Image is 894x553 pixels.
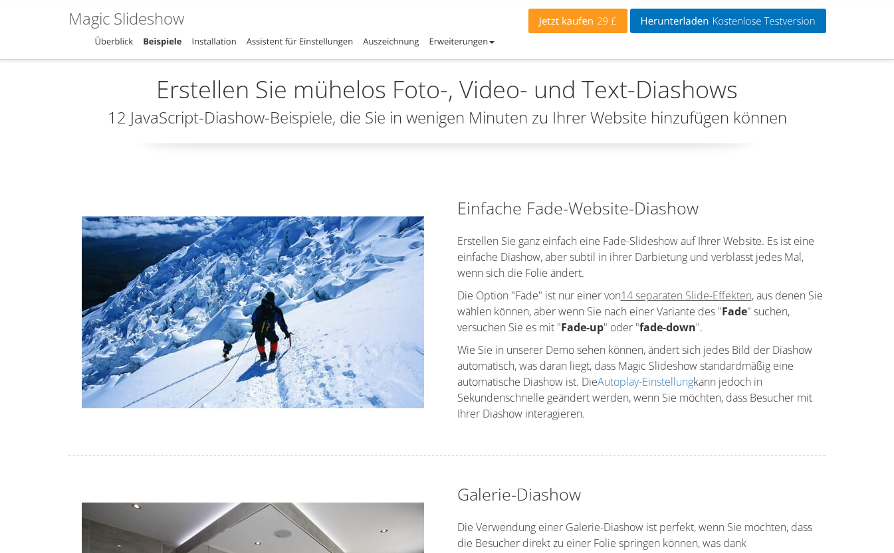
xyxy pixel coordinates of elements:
[363,35,419,47] a: Auszeichnung
[457,342,826,422] p: Wie Sie in unserer Demo sehen können, ändert sich jedes Bild der Diashow automatisch, was daran l...
[95,35,134,47] a: Überblick
[457,197,699,219] font: Einfache Fade-Website-Diashow
[630,9,826,33] a: HerunterladenKostenlose Testversion
[561,320,604,335] strong: Fade-up
[68,109,826,126] h3: 12 JavaScript-Diashow-Beispiele, die Sie in wenigen Minuten zu Ihrer Website hinzufügen können
[143,35,181,47] a: Beispiele
[429,35,488,47] font: Erweiterungen
[457,483,581,505] font: Galerie-Diashow
[709,16,815,27] span: Kostenlose Testversion
[594,16,617,27] span: 29 £
[429,35,495,47] a: Erweiterungen
[68,7,184,29] font: Magic Slideshow
[539,15,594,28] font: Jetzt kaufen
[598,374,693,389] a: Autoplay-Einstellung
[68,76,826,103] h2: Erstellen Sie mühelos Foto-, Video- und Text-Diashows
[192,35,237,47] a: Installation
[641,15,709,28] font: Herunterladen
[639,320,696,335] strong: fade-down
[621,288,752,303] a: 14 separaten Slide-Effekten
[247,35,354,47] a: Assistent für Einstellungen
[722,304,747,319] strong: Fade
[528,9,627,33] a: Jetzt kaufen29 £
[457,287,826,335] p: Die Option "Fade" ist nur einer von , aus denen Sie wählen können, aber wenn Sie nach einer Varia...
[457,233,826,281] p: Erstellen Sie ganz einfach eine Fade-Slideshow auf Ihrer Website. Es ist eine einfache Diashow, a...
[82,216,424,408] img: Einfaches Beispiel für eine Fade-Website-Diashow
